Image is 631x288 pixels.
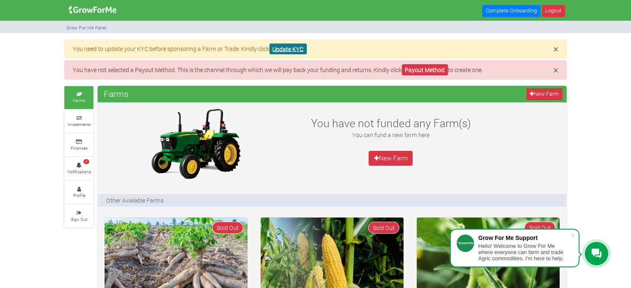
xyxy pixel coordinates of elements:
[67,169,91,174] small: Notifications
[73,97,85,103] small: Farms
[542,5,565,17] a: Logout
[73,65,558,74] p: You have not selected a Payout Method. This is the channel through which we will pay back your fu...
[71,145,88,151] small: Finances
[301,131,481,139] p: You can fund a new farm here
[102,85,131,102] span: Farms
[553,64,558,76] span: ×
[478,243,570,261] div: Hello! Welcome to Grow For Me where everyone can farm and trade Agric commodities. I'm here to help.
[144,106,247,181] img: growforme image
[553,65,558,75] button: Close
[73,192,85,198] small: Profile
[478,235,570,241] div: Grow For Me Support
[83,159,89,164] span: 3
[64,133,93,156] a: Finances
[526,88,563,100] a: New Farm
[301,116,481,130] h3: You have not funded any Farm(s)
[71,216,87,222] small: Sign Out
[64,157,93,180] a: 3 Notifications
[64,86,93,109] a: Farms
[524,222,555,234] span: Sold Out
[68,121,90,127] small: Investments
[64,181,93,204] a: Profile
[212,222,243,234] span: Sold Out
[66,24,107,31] small: Grow For Me Panel
[73,44,558,53] p: You need to update your KYC before sponsoring a Farm or Trade. Kindly click
[368,222,399,234] span: Sold Out
[269,44,307,55] a: Update KYC
[64,110,93,133] a: Investments
[106,196,164,205] p: Other Available Farms
[402,64,448,75] a: Payout Method
[369,151,413,166] a: New Farm
[482,5,541,17] a: Complete Onboarding
[64,205,93,227] a: Sign Out
[553,44,558,54] button: Close
[553,43,558,55] span: ×
[66,2,120,18] img: growforme image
